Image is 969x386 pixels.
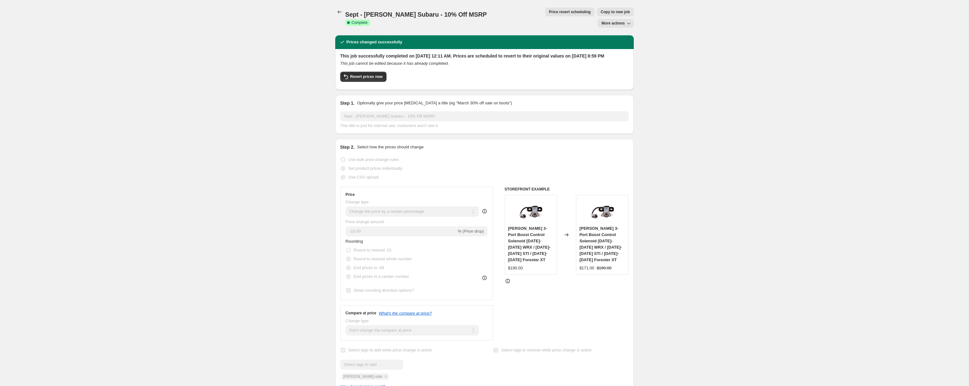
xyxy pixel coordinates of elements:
span: [PERSON_NAME] 3-Port Boost Control Solenoid [DATE]-[DATE] WRX / [DATE]-[DATE] STI / [DATE]-[DATE]... [508,226,550,262]
span: Select tags to add while price change is active [348,348,432,352]
span: Use bulk price change rules [348,157,399,162]
span: Complete [352,20,368,25]
button: Copy to new job [597,8,634,16]
button: Revert prices now [340,72,386,82]
span: Round to nearest .01 [354,248,392,252]
span: [PERSON_NAME] 3-Port Boost Control Solenoid [DATE]-[DATE] WRX / [DATE]-[DATE] STI / [DATE]-[DATE]... [579,226,622,262]
input: 30% off holiday sale [340,111,629,121]
img: cobb-3-port-boost-control-solenoid-2002-2007-wrx-2004-2007-sti-2004-2008-fxt-712750-831686_80x.jpg [518,198,543,223]
span: Revert prices now [350,74,383,79]
input: -15 [346,226,457,236]
span: End prices in a certain number [354,274,409,279]
h2: This job successfully completed on [DATE] 12:11 AM. Prices are scheduled to revert to their origi... [340,53,629,59]
span: Use CSV upload [348,175,379,179]
i: This job cannot be edited because it has already completed. [340,61,449,66]
span: Change type [346,318,369,323]
span: More actions [601,21,625,26]
strike: $190.00 [597,265,611,271]
button: More actions [598,19,633,28]
h2: Prices changed successfully [347,39,402,45]
span: Price change amount [346,219,384,224]
span: Set product prices individually [348,166,402,171]
span: Price revert scheduling [549,9,591,14]
h3: Compare at price [346,311,376,316]
h3: Price [346,192,355,197]
button: Price change jobs [335,8,344,16]
span: Sept - [PERSON_NAME] Subaru - 10% Off MSRP [345,11,487,18]
button: What's the compare at price? [379,311,432,316]
span: Rounding [346,239,363,244]
img: cobb-3-port-boost-control-solenoid-2002-2007-wrx-2004-2007-sti-2004-2008-fxt-712750-831686_80x.jpg [590,198,615,223]
h6: STOREFRONT EXAMPLE [505,187,629,192]
div: help [481,208,488,214]
span: End prices in .99 [354,265,384,270]
span: Copy to new job [601,9,630,14]
div: $171.00 [579,265,594,271]
span: This title is just for internal use, customers won't see it [340,123,438,128]
span: Change type [346,200,369,204]
div: $190.00 [508,265,523,271]
span: Select tags to remove while price change is active [501,348,592,352]
p: Select how the prices should change [357,144,424,150]
span: % (Price drop) [458,229,484,234]
button: Price revert scheduling [545,8,594,16]
h2: Step 1. [340,100,355,106]
span: Round to nearest whole number [354,256,412,261]
h2: Step 2. [340,144,355,150]
input: Select tags to add [340,360,403,370]
span: Show rounding direction options? [354,288,414,293]
p: Optionally give your price [MEDICAL_DATA] a title (eg "March 30% off sale on boots") [357,100,512,106]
